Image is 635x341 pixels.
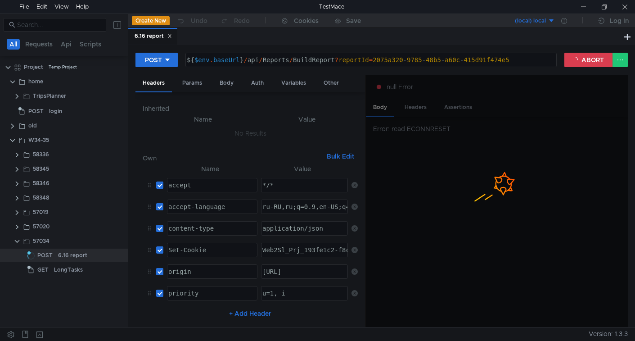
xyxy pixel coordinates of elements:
div: 58346 [33,177,50,190]
button: Requests [23,39,55,50]
button: ABORT [564,53,613,67]
span: POST [28,105,44,118]
button: Undo [170,14,214,27]
div: TripsPlanner [33,89,66,103]
div: Redo [234,15,250,26]
div: Undo [191,15,207,26]
span: Version: 1.3.3 [589,327,628,341]
button: (local) local [492,14,555,28]
button: Api [58,39,74,50]
div: LongTasks [54,263,83,277]
button: All [7,39,20,50]
div: 6.16 report [135,32,172,41]
div: 58345 [33,162,49,176]
h6: Own [143,153,323,164]
div: Body [212,75,241,91]
div: 57034 [33,234,50,248]
button: Bulk Edit [323,151,358,162]
div: Project [24,60,43,74]
span: Loading... [27,251,36,260]
th: Value [257,164,348,174]
div: Headers [135,75,172,92]
div: POST [145,55,162,65]
nz-embed-empty: No Results [234,129,266,137]
div: Save [346,18,361,24]
div: home [28,75,43,88]
div: W34-35 [28,133,49,147]
div: 57020 [33,220,50,233]
div: 58348 [33,191,49,205]
div: Log In [610,15,629,26]
div: login [49,105,62,118]
div: old [28,119,37,132]
div: 57019 [33,205,49,219]
div: Other [316,75,346,91]
div: 6.16 report [58,249,87,262]
th: Name [163,164,257,174]
button: Redo [214,14,256,27]
button: POST [135,53,178,67]
div: Temp Project [49,60,77,74]
h6: Inherited [143,103,358,114]
button: Scripts [77,39,104,50]
div: 58336 [33,148,49,161]
th: Value [256,114,358,125]
div: Cookies [294,15,319,26]
input: Search... [17,20,101,30]
div: Auth [244,75,271,91]
button: Create New [132,16,170,25]
div: Params [175,75,209,91]
div: Variables [274,75,313,91]
span: POST [37,249,53,262]
span: GET [37,263,49,277]
th: Name [150,114,256,125]
div: (local) local [515,17,546,25]
button: + Add Header [225,308,275,319]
